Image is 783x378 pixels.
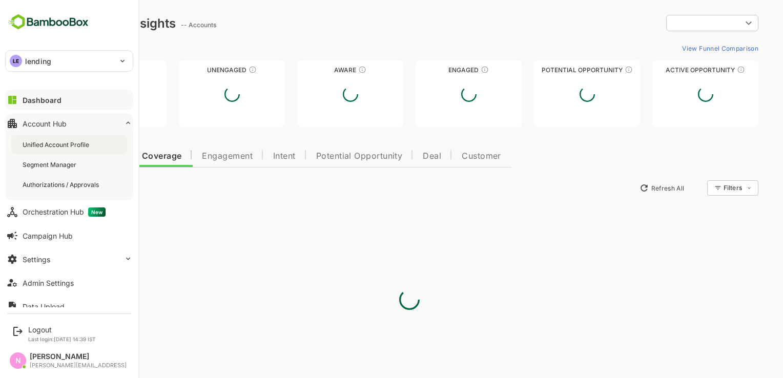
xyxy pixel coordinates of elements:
div: Unengaged [143,66,249,74]
button: Campaign Hub [5,225,133,246]
span: New [88,207,106,217]
button: Account Hub [5,113,133,134]
div: Aware [261,66,367,74]
button: Refresh All [599,180,653,196]
div: Segment Manager [23,160,78,169]
div: Unified Account Profile [23,140,91,149]
div: These accounts have open opportunities which might be at any of the Sales Stages [701,66,709,74]
div: Dashboard [23,96,61,104]
div: Campaign Hub [23,232,73,240]
p: Last login: [DATE] 14:39 IST [28,336,96,342]
button: Admin Settings [5,272,133,293]
div: Filters [687,179,723,197]
div: Engaged [380,66,486,74]
button: Orchestration HubNew [5,202,133,222]
div: These accounts have not shown enough engagement and need nurturing [213,66,221,74]
img: BambooboxFullLogoMark.5f36c76dfaba33ec1ec1367b70bb1252.svg [5,12,92,32]
div: N [10,352,26,369]
span: Intent [237,152,260,160]
span: Engagement [166,152,217,160]
div: Authorizations / Approvals [23,180,101,189]
div: Unreached [25,66,131,74]
p: lending [25,56,51,67]
div: [PERSON_NAME][EMAIL_ADDRESS] [30,362,127,369]
button: View Funnel Comparison [642,40,723,56]
button: Settings [5,249,133,269]
div: LElending [6,51,133,71]
div: Active Opportunity [616,66,723,74]
div: LE [10,55,22,67]
div: [PERSON_NAME] [30,352,127,361]
span: Deal [387,152,405,160]
button: New Insights [25,179,99,197]
div: Potential Opportunity [498,66,604,74]
div: These accounts are warm, further nurturing would qualify them to MQAs [445,66,453,74]
span: Potential Opportunity [280,152,367,160]
button: Dashboard [5,90,133,110]
div: Account Hub [23,119,67,128]
div: Filters [688,184,706,192]
span: Data Quality and Coverage [35,152,146,160]
div: Data Upload [23,302,65,311]
div: Orchestration Hub [23,207,106,217]
span: Customer [426,152,465,160]
div: These accounts are MQAs and can be passed on to Inside Sales [589,66,597,74]
button: Data Upload [5,296,133,317]
div: Logout [28,325,96,334]
div: These accounts have not been engaged with for a defined time period [94,66,102,74]
div: Settings [23,255,50,264]
div: Dashboard Insights [25,16,140,31]
div: ​ [630,14,723,32]
ag: -- Accounts [145,21,183,29]
div: These accounts have just entered the buying cycle and need further nurturing [322,66,331,74]
div: Admin Settings [23,279,74,287]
